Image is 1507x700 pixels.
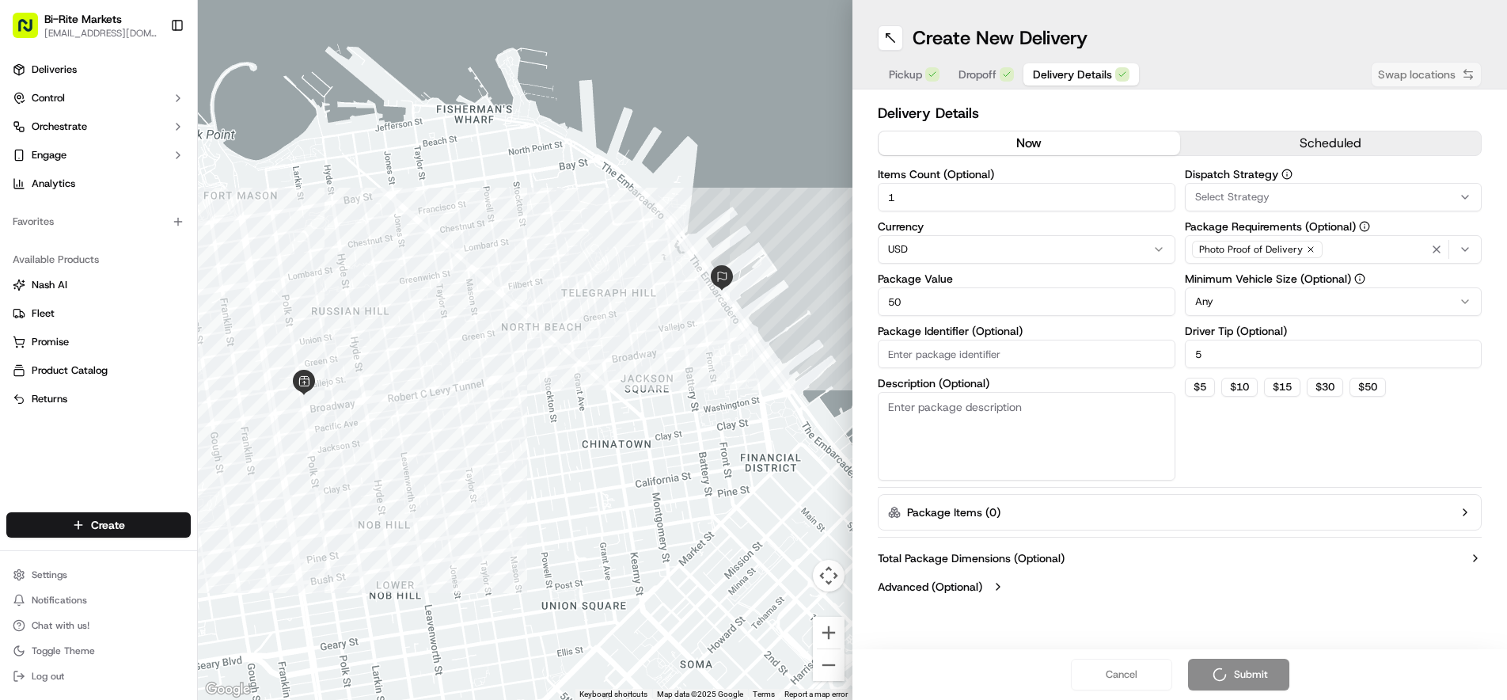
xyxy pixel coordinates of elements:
a: Nash AI [13,278,184,292]
span: Pickup [889,67,922,82]
label: Items Count (Optional) [878,169,1175,180]
button: Notifications [6,589,191,611]
div: 💻 [134,313,146,325]
label: Package Items ( 0 ) [907,504,1000,520]
button: $50 [1349,378,1386,397]
span: Pylon [158,350,192,362]
a: Terms (opens in new tab) [753,690,775,698]
div: Past conversations [16,206,106,219]
button: Returns [6,386,191,412]
input: Enter number of items [878,183,1175,211]
input: Got a question? Start typing here... [41,102,285,119]
button: [EMAIL_ADDRESS][DOMAIN_NAME] [44,27,158,40]
img: Google [202,679,254,700]
a: Promise [13,335,184,349]
button: $5 [1185,378,1215,397]
label: Package Identifier (Optional) [878,325,1175,337]
span: Chat with us! [32,619,89,632]
a: Deliveries [6,57,191,82]
span: Settings [32,569,67,581]
a: Open this area in Google Maps (opens a new window) [202,679,254,700]
span: • [134,245,139,258]
h2: Delivery Details [878,102,1482,124]
img: 1736555255976-a54dd68f-1ca7-489b-9aae-adbdc363a1c4 [32,246,44,259]
button: Engage [6,143,191,168]
button: Dispatch Strategy [1281,169,1293,180]
span: Deliveries [32,63,77,77]
button: Minimum Vehicle Size (Optional) [1354,273,1365,284]
span: Map data ©2025 Google [657,690,743,698]
button: Promise [6,329,191,355]
div: Start new chat [71,151,260,167]
a: Returns [13,392,184,406]
button: Package Items (0) [878,494,1482,531]
label: Package Requirements (Optional) [1185,221,1482,232]
span: Orchestrate [32,120,87,134]
a: Fleet [13,306,184,321]
button: $15 [1264,378,1300,397]
img: Nash [16,16,47,48]
span: API Documentation [150,311,254,327]
button: Fleet [6,301,191,326]
label: Dispatch Strategy [1185,169,1482,180]
button: Log out [6,665,191,687]
span: Control [32,91,65,105]
input: Enter driver tip amount [1185,340,1482,368]
label: Description (Optional) [878,378,1175,389]
span: Log out [32,670,64,683]
span: Nash AI [32,278,67,292]
span: Returns [32,392,67,406]
span: Knowledge Base [32,311,121,327]
button: scheduled [1180,131,1482,155]
span: Notifications [32,594,87,607]
span: Create [91,517,125,533]
div: We're available if you need us! [71,167,218,180]
input: Enter package value [878,287,1175,316]
button: Toggle Theme [6,640,191,662]
input: Enter package identifier [878,340,1175,368]
a: Powered byPylon [112,349,192,362]
button: Bi-Rite Markets[EMAIL_ADDRESS][DOMAIN_NAME] [6,6,164,44]
span: Promise [32,335,69,349]
button: Settings [6,564,191,586]
button: Select Strategy [1185,183,1482,211]
img: Klarizel Pensader [16,230,41,256]
img: 1736555255976-a54dd68f-1ca7-489b-9aae-adbdc363a1c4 [16,151,44,180]
button: Orchestrate [6,114,191,139]
span: Fleet [32,306,55,321]
button: Total Package Dimensions (Optional) [878,550,1482,566]
h1: Create New Delivery [913,25,1088,51]
button: Photo Proof of Delivery [1185,235,1482,264]
button: Bi-Rite Markets [44,11,122,27]
button: Advanced (Optional) [878,579,1482,595]
button: See all [245,203,288,222]
span: Delivery Details [1033,67,1112,82]
button: Zoom in [813,617,845,649]
span: Dropoff [958,67,996,82]
button: Nash AI [6,272,191,298]
button: Package Requirements (Optional) [1359,221,1370,232]
label: Currency [878,221,1175,232]
span: Photo Proof of Delivery [1199,243,1303,256]
a: Analytics [6,171,191,196]
label: Total Package Dimensions (Optional) [878,550,1065,566]
button: Create [6,512,191,538]
span: Analytics [32,177,75,191]
button: Map camera controls [813,560,845,592]
a: 📗Knowledge Base [9,305,127,333]
img: 1724597045416-56b7ee45-8013-43a0-a6f9-03cb97ddad50 [33,151,62,180]
button: Start new chat [269,156,288,175]
label: Advanced (Optional) [878,579,982,595]
a: Product Catalog [13,363,184,378]
label: Minimum Vehicle Size (Optional) [1185,273,1482,284]
span: Select Strategy [1195,190,1270,204]
label: Driver Tip (Optional) [1185,325,1482,337]
button: $30 [1307,378,1343,397]
div: Favorites [6,209,191,234]
label: Package Value [878,273,1175,284]
a: Report a map error [784,690,848,698]
button: Product Catalog [6,358,191,383]
button: now [879,131,1180,155]
span: Product Catalog [32,363,108,378]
